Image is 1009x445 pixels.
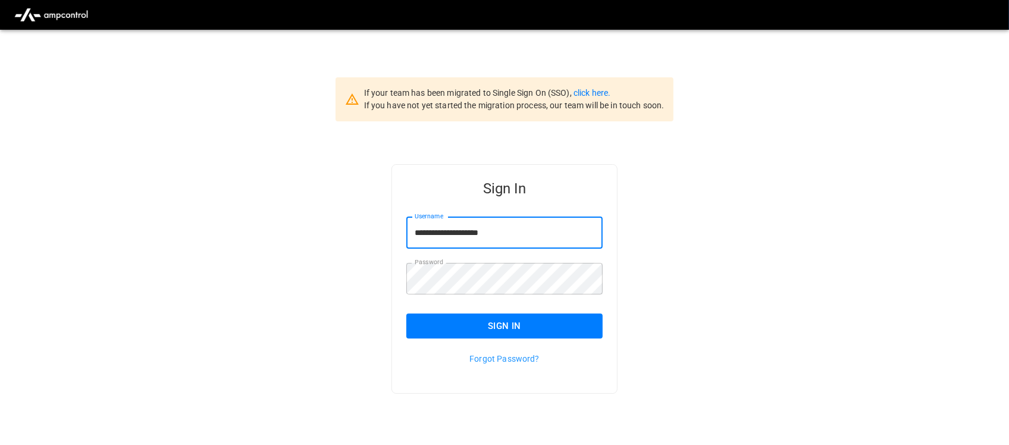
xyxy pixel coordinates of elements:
[364,88,574,98] span: If your team has been migrated to Single Sign On (SSO),
[415,258,443,267] label: Password
[415,212,443,221] label: Username
[10,4,93,26] img: ampcontrol.io logo
[574,88,610,98] a: click here.
[406,179,603,198] h5: Sign In
[406,353,603,365] p: Forgot Password?
[364,101,665,110] span: If you have not yet started the migration process, our team will be in touch soon.
[406,314,603,339] button: Sign In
